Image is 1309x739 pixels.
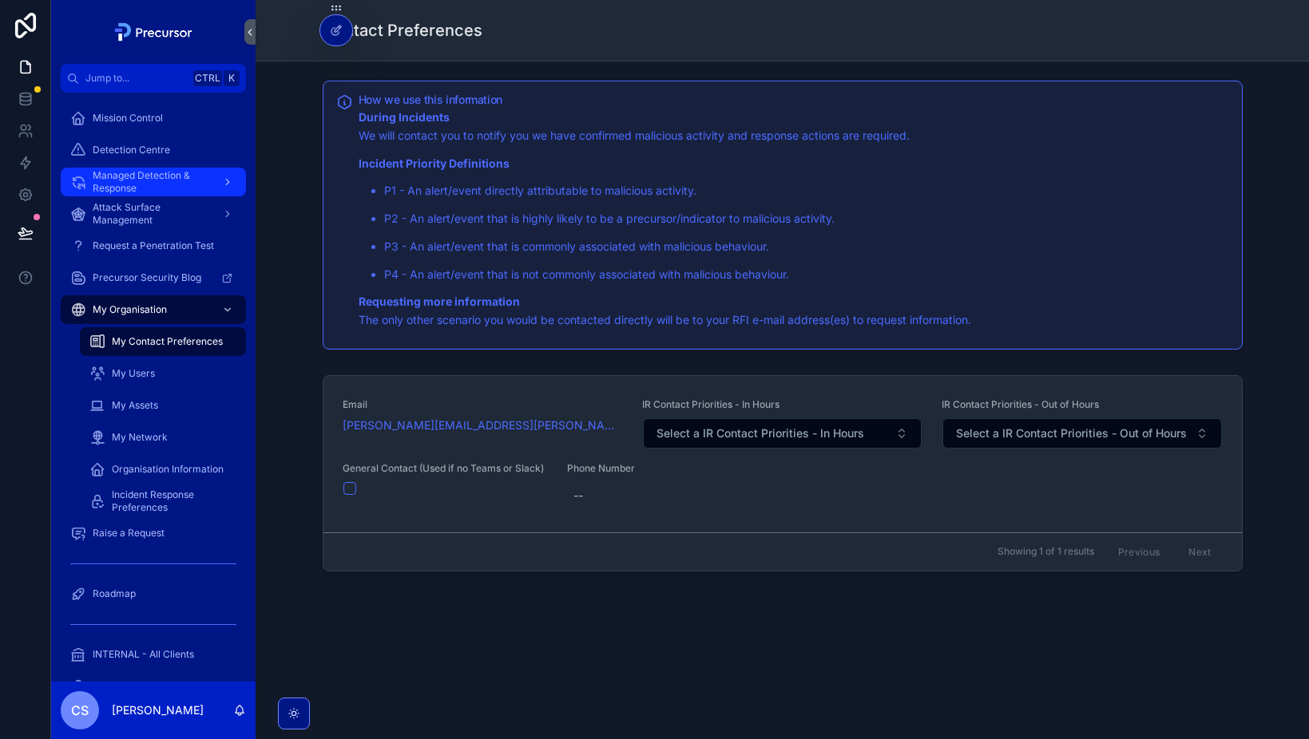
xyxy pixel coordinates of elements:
[93,271,201,284] span: Precursor Security Blog
[93,648,194,661] span: INTERNAL - All Clients
[384,238,1229,256] p: P3 - An alert/event that is commonly associated with malicious behaviour.
[642,398,922,411] span: IR Contact Priorities - In Hours
[998,545,1094,558] span: Showing 1 of 1 results
[61,672,246,701] a: INTERNAL - All Users
[61,64,246,93] button: Jump to...CtrlK
[384,266,1229,284] p: P4 - An alert/event that is not commonly associated with malicious behaviour.
[112,488,230,514] span: Incident Response Preferences
[93,303,167,316] span: My Organisation
[323,19,482,41] h1: Contact Preferences
[93,144,170,156] span: Detection Centre
[80,359,246,388] a: My Users
[567,462,773,475] span: Phone Number
[359,110,450,124] strong: During Incidents
[71,701,89,720] span: CS
[61,295,246,324] a: My Organisation
[359,156,510,170] strong: Incident Priority Definitions
[61,263,246,292] a: Precursor Security Blog
[80,391,246,420] a: My Assets
[93,201,209,227] span: Attack Surface Management
[51,93,256,682] div: scrollable content
[343,398,623,411] span: Email
[112,335,223,348] span: My Contact Preferences
[61,200,246,228] a: Attack Surface Management
[942,418,1221,449] button: Select Button
[93,169,209,195] span: Managed Detection & Response
[61,104,246,132] a: Mission Control
[359,109,1229,145] p: We will contact you to notify you we have confirmed malicious activity and response actions are r...
[61,168,246,196] a: Managed Detection & Response
[384,182,1229,200] p: P1 - An alert/event directly attributable to malicious activity.
[80,455,246,484] a: Organisation Information
[93,527,165,539] span: Raise a Request
[112,399,158,412] span: My Assets
[359,293,1229,330] p: The only other scenario you would be contacted directly will be to your RFI e-mail address(es) to...
[61,136,246,164] a: Detection Centre
[61,519,246,547] a: Raise a Request
[359,109,1229,330] div: **During Incidents** We will contact you to notify you we have confirmed malicious activity and r...
[343,417,623,433] a: [PERSON_NAME][EMAIL_ADDRESS][PERSON_NAME][DOMAIN_NAME]
[112,463,224,476] span: Organisation Information
[61,579,246,608] a: Roadmap
[93,112,163,124] span: Mission Control
[112,431,168,444] span: My Network
[110,19,197,45] img: App logo
[225,72,238,85] span: K
[93,587,136,600] span: Roadmap
[956,425,1187,441] span: Select a IR Contact Priorities - Out of Hours
[359,94,1229,105] h5: How we use this information
[61,231,246,260] a: Request a Penetration Test
[343,462,549,475] span: General Contact (Used if no Teams or Slack)
[93,680,189,693] span: INTERNAL - All Users
[80,423,246,452] a: My Network
[656,425,864,441] span: Select a IR Contact Priorities - In Hours
[323,376,1242,532] a: Email[PERSON_NAME][EMAIL_ADDRESS][PERSON_NAME][DOMAIN_NAME]IR Contact Priorities - In HoursSelect...
[80,487,246,516] a: Incident Response Preferences
[112,367,155,380] span: My Users
[80,327,246,356] a: My Contact Preferences
[193,70,222,86] span: Ctrl
[573,488,583,504] div: --
[93,239,214,252] span: Request a Penetration Test
[359,294,520,308] strong: Requesting more information
[112,702,204,718] p: [PERSON_NAME]
[61,640,246,669] a: INTERNAL - All Clients
[643,418,922,449] button: Select Button
[942,398,1222,411] span: IR Contact Priorities - Out of Hours
[384,210,1229,228] p: P2 - An alert/event that is highly likely to be a precursor/indicator to malicious activity.
[85,72,187,85] span: Jump to...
